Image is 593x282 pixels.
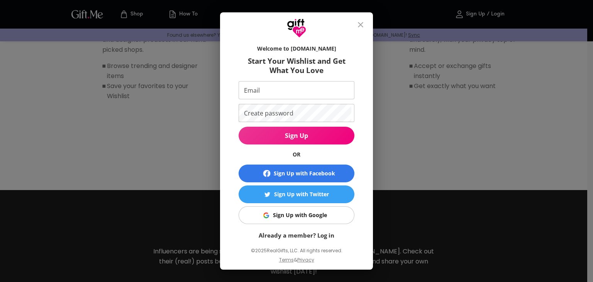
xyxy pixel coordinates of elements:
p: & [294,256,297,270]
img: Sign Up with Twitter [264,192,270,197]
a: Already a member? Log in [259,231,334,239]
button: Sign Up [239,127,354,144]
div: Sign Up with Twitter [274,190,329,199]
img: GiftMe Logo [287,19,306,38]
h6: Start Your Wishlist and Get What You Love [239,56,354,75]
span: Sign Up [239,131,354,140]
h6: Welcome to [DOMAIN_NAME] [239,45,354,53]
a: Privacy [297,257,314,263]
h6: OR [239,151,354,158]
img: Sign Up with Google [263,212,269,218]
p: © 2025 RealGifts, LLC. All rights reserved. [239,246,354,256]
button: close [351,15,370,34]
button: Sign Up with TwitterSign Up with Twitter [239,185,354,203]
button: Sign Up with Facebook [239,165,354,182]
div: Sign Up with Google [273,211,327,219]
div: Sign Up with Facebook [274,169,335,178]
button: Sign Up with GoogleSign Up with Google [239,206,354,224]
a: Terms [279,257,294,263]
